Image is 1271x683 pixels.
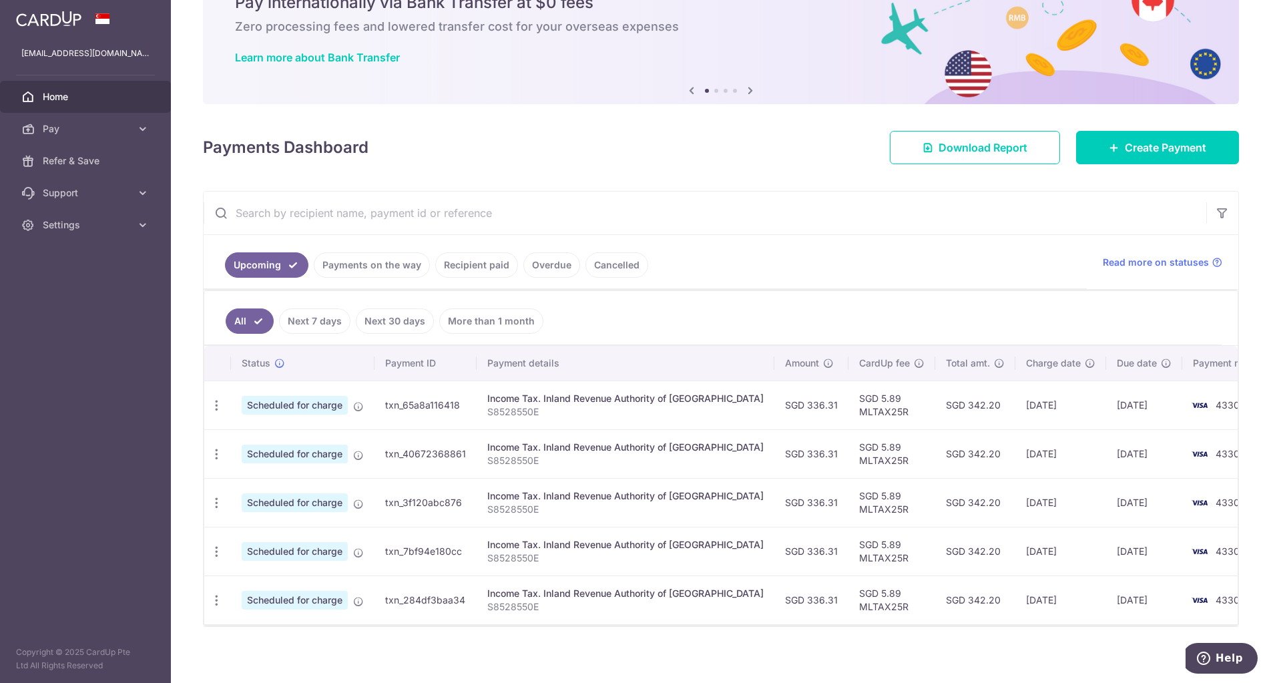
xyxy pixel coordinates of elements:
a: Payments on the way [314,252,430,278]
span: 4330 [1216,448,1240,459]
td: SGD 342.20 [935,429,1015,478]
h6: Zero processing fees and lowered transfer cost for your overseas expenses [235,19,1207,35]
iframe: Opens a widget where you can find more information [1186,643,1258,676]
a: More than 1 month [439,308,543,334]
p: S8528550E [487,551,764,565]
span: Settings [43,218,131,232]
a: Next 7 days [279,308,350,334]
td: SGD 5.89 MLTAX25R [848,429,935,478]
img: Bank Card [1186,495,1213,511]
a: Read more on statuses [1103,256,1222,269]
span: Scheduled for charge [242,445,348,463]
div: Income Tax. Inland Revenue Authority of [GEOGRAPHIC_DATA] [487,489,764,503]
th: Payment ID [374,346,477,381]
span: Download Report [939,140,1027,156]
span: Pay [43,122,131,136]
span: Total amt. [946,357,990,370]
td: SGD 336.31 [774,576,848,624]
td: [DATE] [1106,478,1182,527]
a: All [226,308,274,334]
a: Next 30 days [356,308,434,334]
td: SGD 5.89 MLTAX25R [848,478,935,527]
td: SGD 5.89 MLTAX25R [848,527,935,576]
span: 4330 [1216,399,1240,411]
td: [DATE] [1015,576,1106,624]
a: Create Payment [1076,131,1239,164]
img: Bank Card [1186,397,1213,413]
img: CardUp [16,11,81,27]
td: SGD 336.31 [774,527,848,576]
img: Bank Card [1186,592,1213,608]
p: S8528550E [487,503,764,516]
td: [DATE] [1015,429,1106,478]
div: Income Tax. Inland Revenue Authority of [GEOGRAPHIC_DATA] [487,538,764,551]
a: Overdue [523,252,580,278]
td: SGD 5.89 MLTAX25R [848,576,935,624]
input: Search by recipient name, payment id or reference [204,192,1206,234]
td: SGD 336.31 [774,429,848,478]
td: SGD 342.20 [935,478,1015,527]
span: Create Payment [1125,140,1206,156]
td: txn_40672368861 [374,429,477,478]
a: Upcoming [225,252,308,278]
td: [DATE] [1015,478,1106,527]
span: Amount [785,357,819,370]
p: S8528550E [487,454,764,467]
td: txn_7bf94e180cc [374,527,477,576]
td: [DATE] [1106,527,1182,576]
span: Home [43,90,131,103]
span: Scheduled for charge [242,542,348,561]
p: S8528550E [487,405,764,419]
span: CardUp fee [859,357,910,370]
a: Recipient paid [435,252,518,278]
td: SGD 342.20 [935,381,1015,429]
span: Read more on statuses [1103,256,1209,269]
img: Bank Card [1186,543,1213,559]
td: [DATE] [1106,429,1182,478]
div: Income Tax. Inland Revenue Authority of [GEOGRAPHIC_DATA] [487,441,764,454]
img: Bank Card [1186,446,1213,462]
td: [DATE] [1015,527,1106,576]
span: 4330 [1216,594,1240,606]
p: S8528550E [487,600,764,614]
span: Due date [1117,357,1157,370]
td: [DATE] [1106,381,1182,429]
span: Scheduled for charge [242,396,348,415]
td: [DATE] [1015,381,1106,429]
td: txn_65a8a116418 [374,381,477,429]
td: txn_3f120abc876 [374,478,477,527]
span: Status [242,357,270,370]
td: [DATE] [1106,576,1182,624]
p: [EMAIL_ADDRESS][DOMAIN_NAME] [21,47,150,60]
td: SGD 336.31 [774,478,848,527]
td: SGD 342.20 [935,576,1015,624]
span: Charge date [1026,357,1081,370]
td: txn_284df3baa34 [374,576,477,624]
span: Refer & Save [43,154,131,168]
span: Scheduled for charge [242,493,348,512]
th: Payment details [477,346,774,381]
td: SGD 336.31 [774,381,848,429]
span: 4330 [1216,545,1240,557]
span: Support [43,186,131,200]
a: Download Report [890,131,1060,164]
td: SGD 5.89 MLTAX25R [848,381,935,429]
span: 4330 [1216,497,1240,508]
td: SGD 342.20 [935,527,1015,576]
a: Cancelled [585,252,648,278]
div: Income Tax. Inland Revenue Authority of [GEOGRAPHIC_DATA] [487,392,764,405]
span: Scheduled for charge [242,591,348,610]
a: Learn more about Bank Transfer [235,51,400,64]
div: Income Tax. Inland Revenue Authority of [GEOGRAPHIC_DATA] [487,587,764,600]
h4: Payments Dashboard [203,136,368,160]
